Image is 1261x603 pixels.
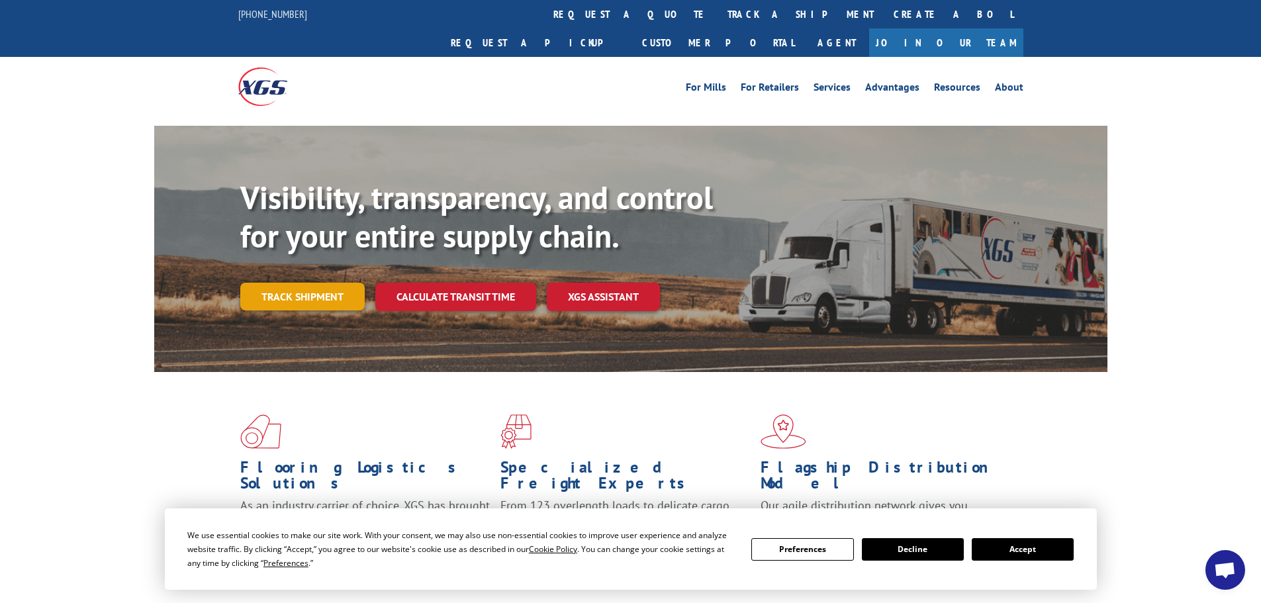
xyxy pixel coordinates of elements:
span: Cookie Policy [529,543,577,555]
a: Services [814,82,851,97]
button: Decline [862,538,964,561]
img: xgs-icon-total-supply-chain-intelligence-red [240,414,281,449]
a: Resources [934,82,980,97]
a: For Mills [686,82,726,97]
a: Join Our Team [869,28,1023,57]
a: Agent [804,28,869,57]
div: We use essential cookies to make our site work. With your consent, we may also use non-essential ... [187,528,735,570]
h1: Flagship Distribution Model [761,459,1011,498]
a: Track shipment [240,283,365,310]
a: Customer Portal [632,28,804,57]
a: For Retailers [741,82,799,97]
span: Our agile distribution network gives you nationwide inventory management on demand. [761,498,1004,529]
span: Preferences [263,557,308,569]
button: Preferences [751,538,853,561]
a: Advantages [865,82,919,97]
img: xgs-icon-focused-on-flooring-red [500,414,532,449]
p: From 123 overlength loads to delicate cargo, our experienced staff knows the best way to move you... [500,498,751,557]
h1: Specialized Freight Experts [500,459,751,498]
a: XGS ASSISTANT [547,283,660,311]
a: [PHONE_NUMBER] [238,7,307,21]
a: Request a pickup [441,28,632,57]
img: xgs-icon-flagship-distribution-model-red [761,414,806,449]
div: Cookie Consent Prompt [165,508,1097,590]
a: Calculate transit time [375,283,536,311]
h1: Flooring Logistics Solutions [240,459,490,498]
div: Open chat [1205,550,1245,590]
button: Accept [972,538,1074,561]
span: As an industry carrier of choice, XGS has brought innovation and dedication to flooring logistics... [240,498,490,545]
a: About [995,82,1023,97]
b: Visibility, transparency, and control for your entire supply chain. [240,177,713,256]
